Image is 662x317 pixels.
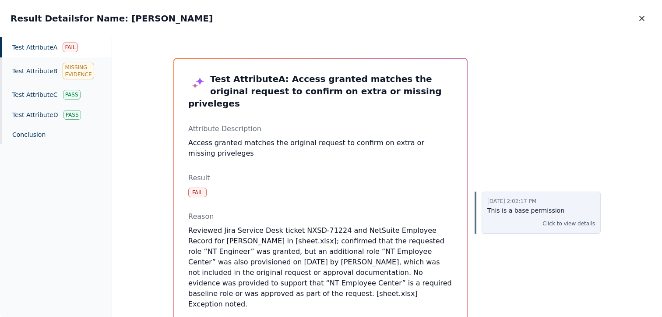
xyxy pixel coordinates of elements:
[188,173,453,183] p: Result
[188,225,453,310] p: Reviewed Jira Service Desk ticket NXSD-71224 and NetSuite Employee Record for [PERSON_NAME] in [s...
[542,219,595,228] p: Click to view details
[188,188,207,197] div: Fail
[188,211,453,222] p: Reason
[487,197,595,206] p: [DATE] 2:02:17 PM
[63,63,94,79] div: Missing Evidence
[63,90,81,100] div: Pass
[487,206,595,216] p: This is a base permission
[188,138,453,159] p: Access granted matches the original request to confirm on extra or missing priveleges
[188,73,453,110] h3: Test Attribute A : Access granted matches the original request to confirm on extra or missing pri...
[63,110,81,120] div: Pass
[63,43,77,52] div: Fail
[188,124,453,134] p: Attribute Description
[11,12,213,25] h2: Result Details for Name: [PERSON_NAME]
